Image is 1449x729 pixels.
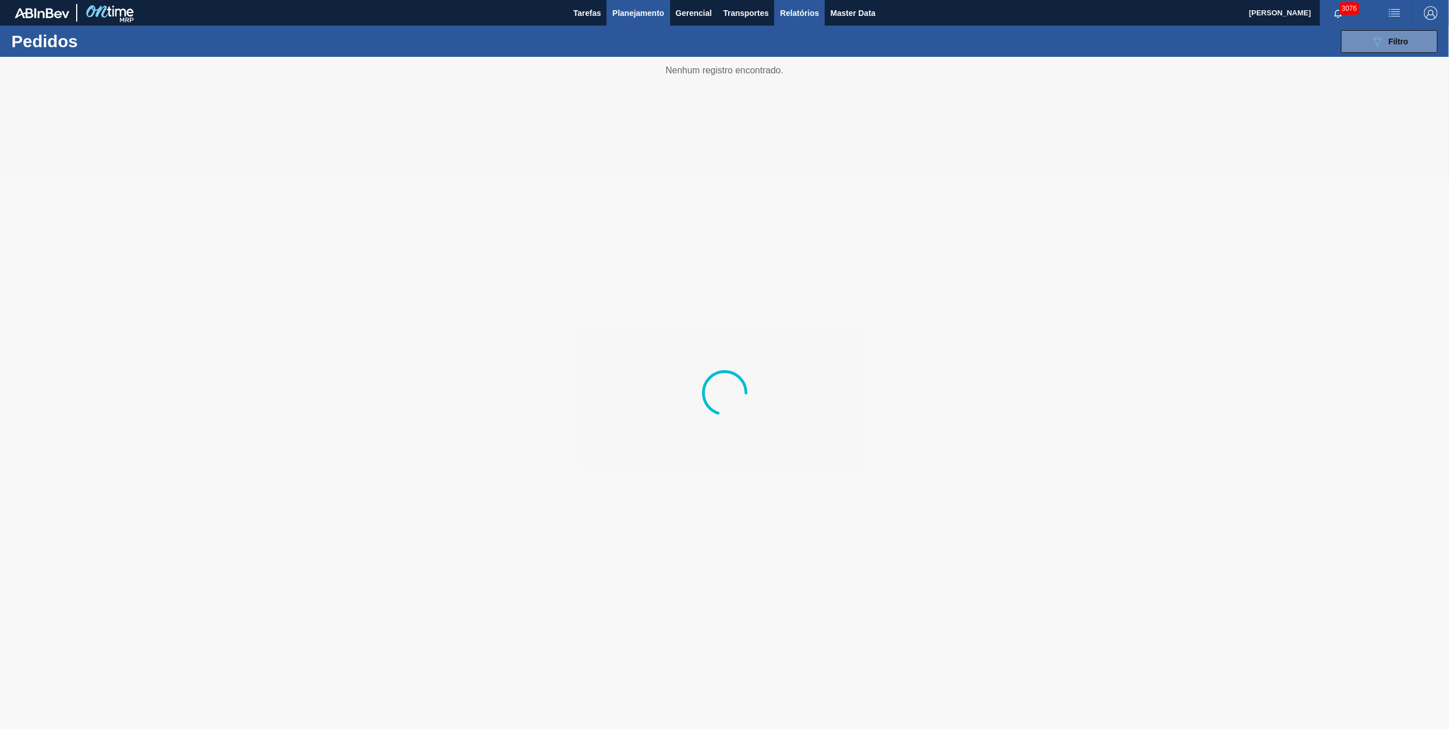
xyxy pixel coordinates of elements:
[1388,6,1401,20] img: userActions
[1320,5,1356,21] button: Notificações
[780,6,819,20] span: Relatórios
[1341,30,1438,53] button: Filtro
[1389,37,1409,46] span: Filtro
[831,6,875,20] span: Master Data
[723,6,769,20] span: Transportes
[676,6,712,20] span: Gerencial
[574,6,601,20] span: Tarefas
[1424,6,1438,20] img: Logout
[1339,2,1359,15] span: 3076
[11,35,188,48] h1: Pedidos
[612,6,664,20] span: Planejamento
[15,8,69,18] img: TNhmsLtSVTkK8tSr43FrP2fwEKptu5GPRR3wAAAABJRU5ErkJggg==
